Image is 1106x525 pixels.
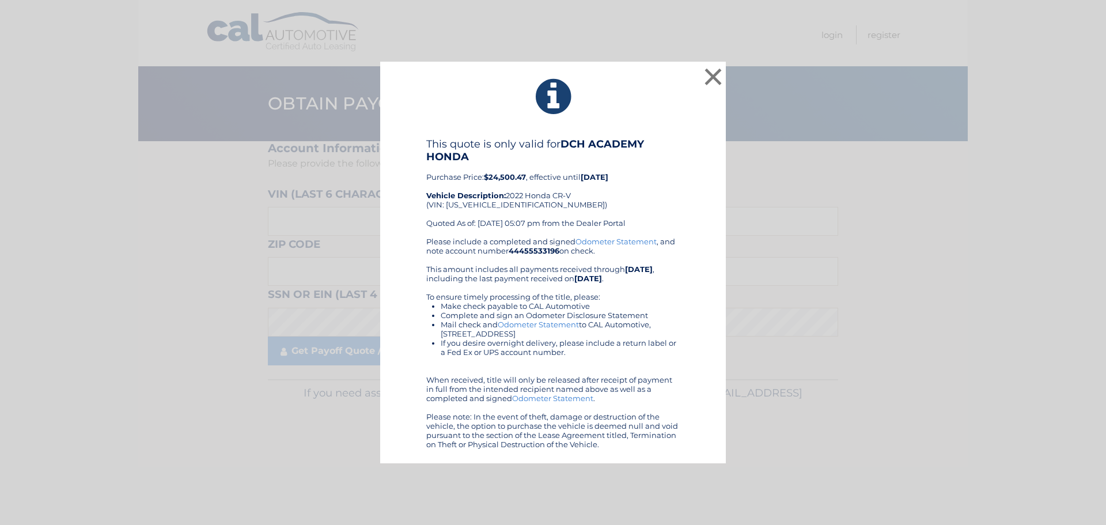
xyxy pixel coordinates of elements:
[581,172,608,182] b: [DATE]
[702,65,725,88] button: ×
[625,265,653,274] b: [DATE]
[484,172,526,182] b: $24,500.47
[426,191,506,200] strong: Vehicle Description:
[426,237,680,449] div: Please include a completed and signed , and note account number on check. This amount includes al...
[498,320,579,329] a: Odometer Statement
[426,138,680,237] div: Purchase Price: , effective until 2022 Honda CR-V (VIN: [US_VEHICLE_IDENTIFICATION_NUMBER]) Quote...
[509,246,559,255] b: 44455533196
[441,301,680,311] li: Make check payable to CAL Automotive
[441,311,680,320] li: Complete and sign an Odometer Disclosure Statement
[426,138,680,163] h4: This quote is only valid for
[574,274,602,283] b: [DATE]
[441,320,680,338] li: Mail check and to CAL Automotive, [STREET_ADDRESS]
[575,237,657,246] a: Odometer Statement
[512,394,593,403] a: Odometer Statement
[426,138,644,163] b: DCH ACADEMY HONDA
[441,338,680,357] li: If you desire overnight delivery, please include a return label or a Fed Ex or UPS account number.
